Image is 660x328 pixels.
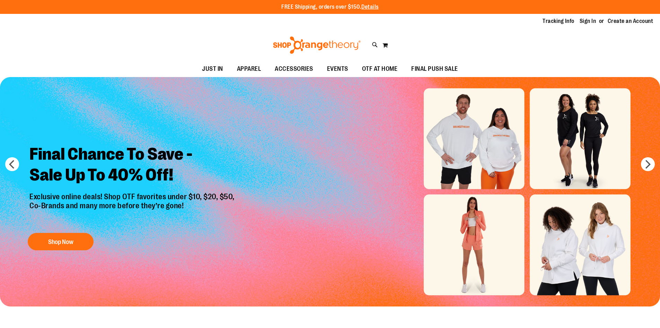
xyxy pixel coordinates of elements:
span: ACCESSORIES [275,61,313,77]
a: Tracking Info [543,17,574,25]
span: APPAREL [237,61,261,77]
a: Create an Account [608,17,653,25]
button: prev [5,157,19,171]
button: next [641,157,655,171]
p: Exclusive online deals! Shop OTF favorites under $10, $20, $50, Co-Brands and many more before th... [24,192,241,226]
a: Details [361,4,379,10]
a: ACCESSORIES [268,61,320,77]
p: FREE Shipping, orders over $150. [281,3,379,11]
a: OTF AT HOME [355,61,405,77]
a: Sign In [580,17,596,25]
h2: Final Chance To Save - Sale Up To 40% Off! [24,138,241,192]
img: Shop Orangetheory [272,36,362,54]
span: EVENTS [327,61,348,77]
span: JUST IN [202,61,223,77]
a: Final Chance To Save -Sale Up To 40% Off! Exclusive online deals! Shop OTF favorites under $10, $... [24,138,241,254]
button: Shop Now [28,233,94,250]
a: APPAREL [230,61,268,77]
a: FINAL PUSH SALE [404,61,465,77]
a: JUST IN [195,61,230,77]
span: FINAL PUSH SALE [411,61,458,77]
a: EVENTS [320,61,355,77]
span: OTF AT HOME [362,61,398,77]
